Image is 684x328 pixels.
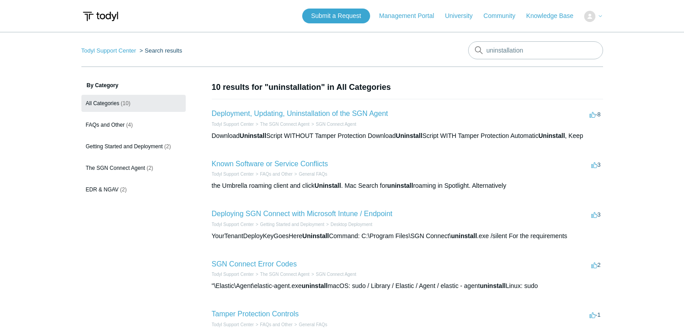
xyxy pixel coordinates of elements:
em: Uninstall [314,182,341,189]
a: Tamper Protection Controls [212,310,299,318]
li: SGN Connect Agent [309,271,356,278]
li: General FAQs [293,171,327,177]
li: Todyl Support Center [212,121,254,128]
span: EDR & NGAV [86,186,119,193]
em: uninstall [480,282,506,289]
a: The SGN Connect Agent [260,122,309,127]
a: Todyl Support Center [212,172,254,177]
em: uninstall [451,232,477,239]
span: FAQs and Other [86,122,125,128]
span: Getting Started and Deployment [86,143,163,150]
span: 3 [591,161,600,168]
div: YourTenantDeployKeyGoesHere Command: C:\Program Files\SGN Connect\ .exe /silent For the requirements [212,231,603,241]
div: "\Elastic\Agent\elastic-agent.exe macOS: sudo / Library / Elastic / Agent / elastic - agent Linux... [212,281,603,291]
h1: 10 results for "uninstallation" in All Categories [212,81,603,93]
li: General FAQs [293,321,327,328]
li: Todyl Support Center [212,321,254,328]
li: FAQs and Other [254,171,292,177]
div: Download Script WITHOUT Tamper Protection Download Script WITH Tamper Protection Automatic , Keep [212,131,603,141]
a: Getting Started and Deployment [260,222,324,227]
li: Getting Started and Deployment [254,221,324,228]
a: The SGN Connect Agent [260,272,309,277]
a: All Categories (10) [81,95,186,112]
span: 3 [591,211,600,218]
a: The SGN Connect Agent (2) [81,160,186,177]
a: General FAQs [299,322,327,327]
a: Todyl Support Center [212,272,254,277]
em: Uninstall [538,132,565,139]
a: EDR & NGAV (2) [81,181,186,198]
span: (10) [121,100,130,106]
li: Todyl Support Center [81,47,138,54]
div: the Umbrella roaming client and click . Mac Search for roaming in Spotlight. Alternatively [212,181,603,191]
a: University [445,11,481,21]
a: FAQs and Other (4) [81,116,186,133]
span: (2) [164,143,171,150]
a: Desktop Deployment [331,222,372,227]
a: Known Software or Service Conflicts [212,160,328,168]
li: SGN Connect Agent [309,121,356,128]
a: FAQs and Other [260,172,292,177]
a: Community [483,11,524,21]
em: Uninstall [240,132,266,139]
a: Getting Started and Deployment (2) [81,138,186,155]
a: SGN Connect Agent [316,272,356,277]
li: Desktop Deployment [324,221,372,228]
em: uninstall [387,182,413,189]
li: Todyl Support Center [212,171,254,177]
span: 2 [591,262,600,268]
a: FAQs and Other [260,322,292,327]
a: Todyl Support Center [212,322,254,327]
span: (2) [120,186,127,193]
span: -8 [590,111,601,118]
a: Todyl Support Center [212,122,254,127]
em: uninstall [302,282,328,289]
a: Management Portal [379,11,443,21]
h3: By Category [81,81,186,89]
li: Search results [138,47,182,54]
a: Deployment, Updating, Uninstallation of the SGN Agent [212,110,388,117]
li: FAQs and Other [254,321,292,328]
a: Deploying SGN Connect with Microsoft Intune / Endpoint [212,210,393,217]
a: Knowledge Base [526,11,582,21]
input: Search [468,41,603,59]
a: Todyl Support Center [81,47,136,54]
span: (4) [126,122,133,128]
li: The SGN Connect Agent [254,121,309,128]
span: The SGN Connect Agent [86,165,145,171]
em: Uninstall [302,232,329,239]
span: (2) [147,165,153,171]
a: General FAQs [299,172,327,177]
li: The SGN Connect Agent [254,271,309,278]
img: Todyl Support Center Help Center home page [81,8,120,25]
a: Submit a Request [302,9,370,23]
em: Uninstall [396,132,422,139]
a: SGN Connect Error Codes [212,260,297,268]
a: Todyl Support Center [212,222,254,227]
span: All Categories [86,100,120,106]
a: SGN Connect Agent [316,122,356,127]
li: Todyl Support Center [212,221,254,228]
span: -1 [590,311,601,318]
li: Todyl Support Center [212,271,254,278]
